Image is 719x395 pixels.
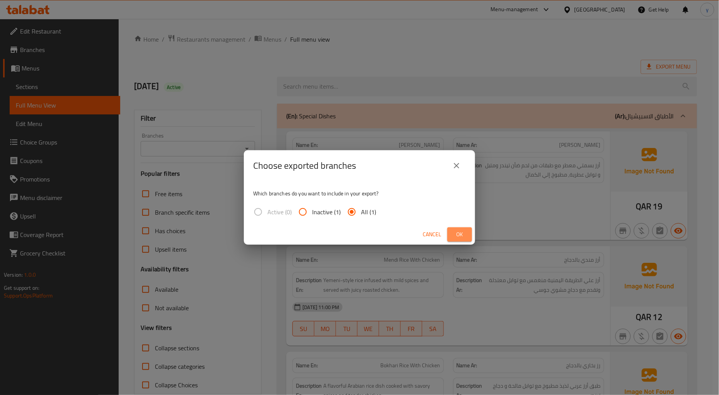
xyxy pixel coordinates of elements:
[423,230,441,239] span: Cancel
[253,160,356,172] h2: Choose exported branches
[420,227,444,242] button: Cancel
[253,190,466,197] p: Which branches do you want to include in your export?
[312,207,341,217] span: Inactive (1)
[447,156,466,175] button: close
[454,230,466,239] span: Ok
[267,207,292,217] span: Active (0)
[361,207,376,217] span: All (1)
[447,227,472,242] button: Ok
